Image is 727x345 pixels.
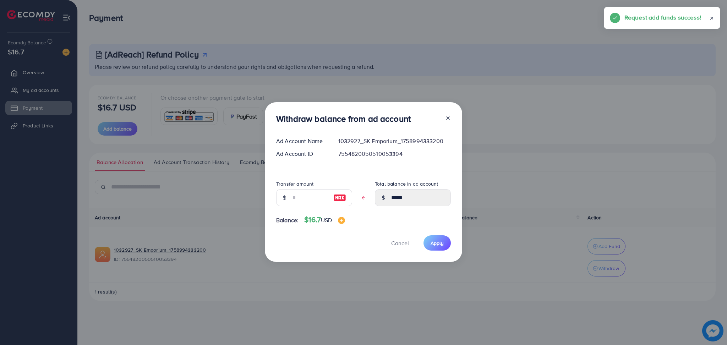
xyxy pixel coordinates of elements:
div: 7554820050510053394 [333,150,457,158]
label: Total balance in ad account [375,180,438,187]
span: Cancel [391,239,409,247]
h5: Request add funds success! [624,13,701,22]
h4: $16.7 [304,215,345,224]
label: Transfer amount [276,180,313,187]
button: Cancel [382,235,418,251]
span: Balance: [276,216,299,224]
h3: Withdraw balance from ad account [276,114,411,124]
img: image [338,217,345,224]
button: Apply [423,235,451,251]
div: Ad Account ID [270,150,333,158]
div: Ad Account Name [270,137,333,145]
span: Apply [431,240,444,247]
img: image [333,193,346,202]
div: 1032927_SK Emporium_1758994333200 [333,137,457,145]
span: USD [321,216,332,224]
